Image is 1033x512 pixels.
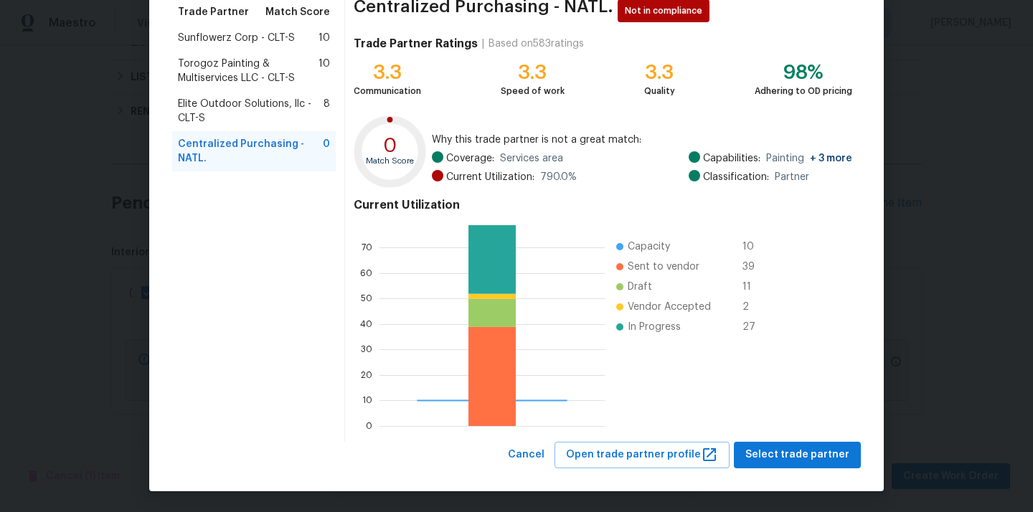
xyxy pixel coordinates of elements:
[502,442,550,468] button: Cancel
[566,446,718,464] span: Open trade partner profile
[628,300,711,314] span: Vendor Accepted
[489,37,584,51] div: Based on 583 ratings
[432,133,852,147] span: Why this trade partner is not a great match:
[383,136,397,156] text: 0
[360,320,372,328] text: 40
[508,446,544,464] span: Cancel
[810,153,852,163] span: + 3 more
[501,84,565,98] div: Speed of work
[745,446,849,464] span: Select trade partner
[540,170,577,184] span: 790.0 %
[742,320,765,334] span: 27
[366,157,414,165] text: Match Score
[319,31,330,45] span: 10
[734,442,861,468] button: Select trade partner
[742,300,765,314] span: 2
[625,4,708,18] span: Not in compliance
[755,65,852,80] div: 98%
[703,151,760,166] span: Capabilities:
[644,65,675,80] div: 3.3
[265,5,330,19] span: Match Score
[628,260,699,274] span: Sent to vendor
[361,345,372,354] text: 30
[775,170,809,184] span: Partner
[446,170,534,184] span: Current Utilization:
[766,151,852,166] span: Painting
[178,137,323,166] span: Centralized Purchasing - NATL.
[628,240,670,254] span: Capacity
[178,57,319,85] span: Torogoz Painting & Multiservices LLC - CLT-S
[360,269,372,278] text: 60
[628,280,652,294] span: Draft
[354,198,852,212] h4: Current Utilization
[500,151,563,166] span: Services area
[366,422,372,430] text: 0
[555,442,730,468] button: Open trade partner profile
[178,31,295,45] span: Sunflowerz Corp - CLT-S
[361,295,372,303] text: 50
[446,151,494,166] span: Coverage:
[354,65,421,80] div: 3.3
[501,65,565,80] div: 3.3
[354,37,478,51] h4: Trade Partner Ratings
[324,97,330,125] span: 8
[362,396,372,404] text: 10
[478,37,489,51] div: |
[755,84,852,98] div: Adhering to OD pricing
[644,84,675,98] div: Quality
[361,371,372,379] text: 20
[703,170,769,184] span: Classification:
[354,84,421,98] div: Communication
[323,137,330,166] span: 0
[178,97,324,125] span: Elite Outdoor Solutions, llc - CLT-S
[362,244,372,252] text: 70
[178,5,249,19] span: Trade Partner
[319,57,330,85] span: 10
[628,320,681,334] span: In Progress
[742,240,765,254] span: 10
[742,260,765,274] span: 39
[742,280,765,294] span: 11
